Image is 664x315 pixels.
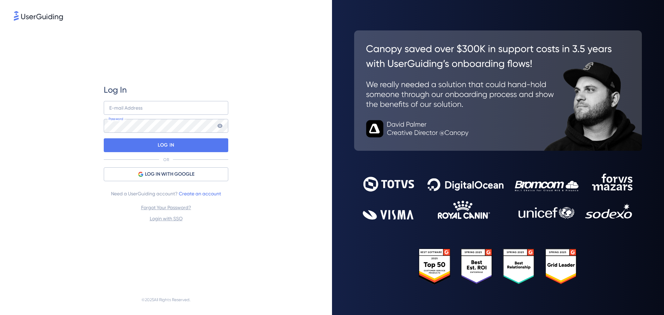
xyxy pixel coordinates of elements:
a: Forgot Your Password? [141,205,191,210]
img: 9302ce2ac39453076f5bc0f2f2ca889b.svg [363,174,633,220]
img: 26c0aa7c25a843aed4baddd2b5e0fa68.svg [354,30,642,151]
input: example@company.com [104,101,228,115]
span: Need a UserGuiding account? [111,189,221,198]
img: 25303e33045975176eb484905ab012ff.svg [419,249,577,285]
img: 8faab4ba6bc7696a72372aa768b0286c.svg [14,11,63,21]
a: Login with SSO [150,216,183,221]
span: Log In [104,84,127,95]
p: OR [163,157,169,163]
a: Create an account [179,191,221,196]
span: LOG IN WITH GOOGLE [145,170,194,178]
p: LOG IN [158,140,174,151]
span: © 2025 All Rights Reserved. [141,296,191,304]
